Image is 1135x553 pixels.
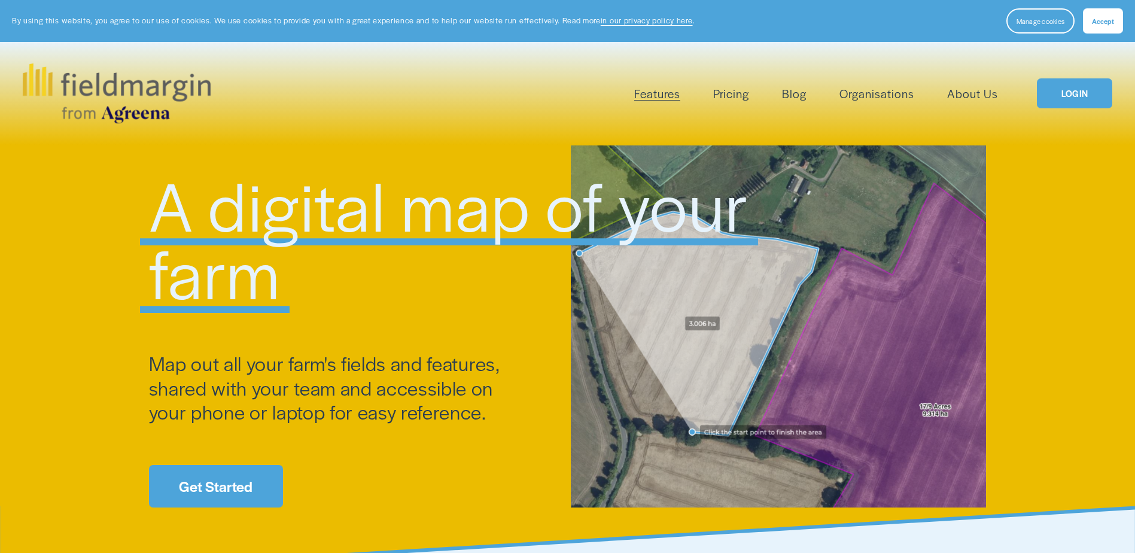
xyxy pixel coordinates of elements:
[1017,16,1064,26] span: Manage cookies
[149,350,505,426] span: Map out all your farm's fields and features, shared with your team and accessible on your phone o...
[782,84,807,104] a: Blog
[149,465,283,508] a: Get Started
[12,15,695,26] p: By using this website, you agree to our use of cookies. We use cookies to provide you with a grea...
[634,84,680,104] a: folder dropdown
[23,63,211,123] img: fieldmargin.com
[149,156,765,319] span: A digital map of your farm
[713,84,749,104] a: Pricing
[1083,8,1123,34] button: Accept
[634,85,680,102] span: Features
[947,84,998,104] a: About Us
[1037,78,1112,109] a: LOGIN
[839,84,914,104] a: Organisations
[601,15,693,26] a: in our privacy policy here
[1092,16,1114,26] span: Accept
[1006,8,1075,34] button: Manage cookies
